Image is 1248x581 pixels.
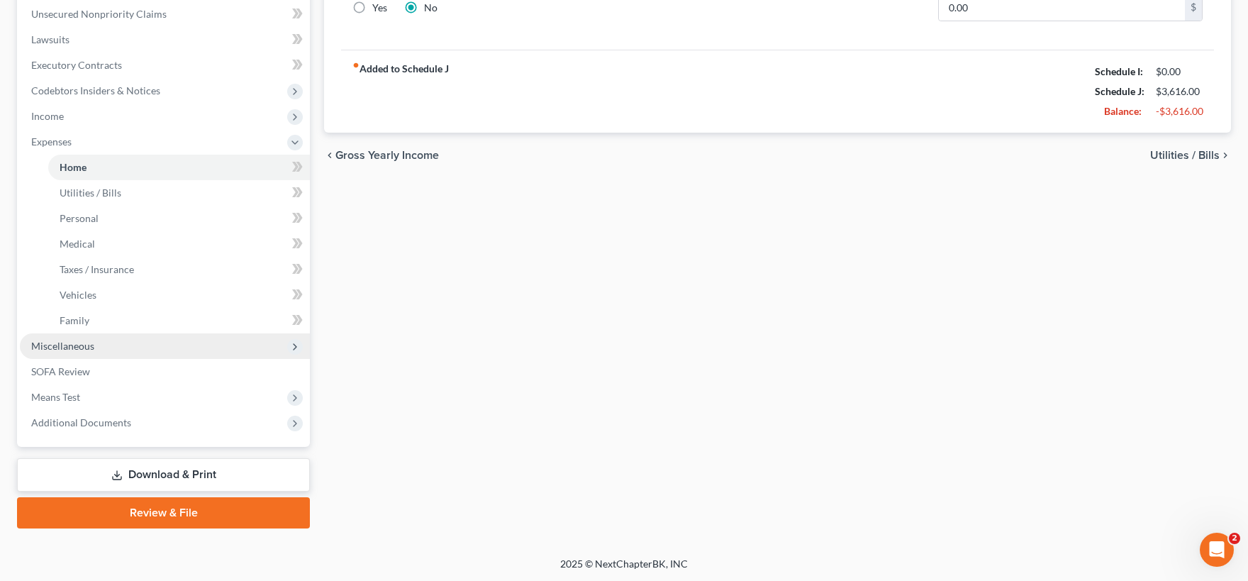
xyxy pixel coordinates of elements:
[424,1,438,15] label: No
[48,257,310,282] a: Taxes / Insurance
[31,84,160,96] span: Codebtors Insiders & Notices
[48,308,310,333] a: Family
[372,1,387,15] label: Yes
[31,416,131,428] span: Additional Documents
[31,365,90,377] span: SOFA Review
[1156,84,1203,99] div: $3,616.00
[60,314,89,326] span: Family
[48,282,310,308] a: Vehicles
[20,1,310,27] a: Unsecured Nonpriority Claims
[1104,105,1142,117] strong: Balance:
[1220,150,1231,161] i: chevron_right
[20,27,310,52] a: Lawsuits
[60,212,99,224] span: Personal
[60,263,134,275] span: Taxes / Insurance
[48,206,310,231] a: Personal
[1156,104,1203,118] div: -$3,616.00
[1156,65,1203,79] div: $0.00
[31,340,94,352] span: Miscellaneous
[335,150,439,161] span: Gross Yearly Income
[1229,533,1240,544] span: 2
[324,150,335,161] i: chevron_left
[20,52,310,78] a: Executory Contracts
[60,238,95,250] span: Medical
[20,359,310,384] a: SOFA Review
[352,62,360,69] i: fiber_manual_record
[1200,533,1234,567] iframe: Intercom live chat
[352,62,449,121] strong: Added to Schedule J
[60,187,121,199] span: Utilities / Bills
[17,458,310,492] a: Download & Print
[48,155,310,180] a: Home
[31,391,80,403] span: Means Test
[48,231,310,257] a: Medical
[1095,85,1144,97] strong: Schedule J:
[31,110,64,122] span: Income
[31,33,69,45] span: Lawsuits
[31,8,167,20] span: Unsecured Nonpriority Claims
[31,59,122,71] span: Executory Contracts
[60,161,87,173] span: Home
[1095,65,1143,77] strong: Schedule I:
[17,497,310,529] a: Review & File
[1150,150,1231,161] button: Utilities / Bills chevron_right
[31,135,72,148] span: Expenses
[60,289,96,301] span: Vehicles
[1150,150,1220,161] span: Utilities / Bills
[324,150,439,161] button: chevron_left Gross Yearly Income
[48,180,310,206] a: Utilities / Bills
